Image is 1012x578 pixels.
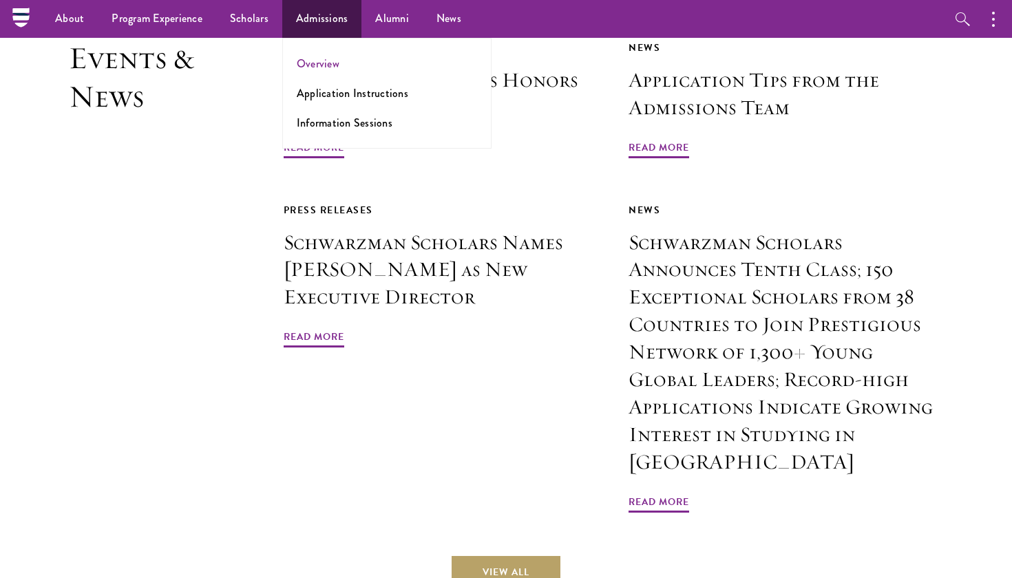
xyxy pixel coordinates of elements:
[629,229,943,476] h3: Schwarzman Scholars Announces Tenth Class; 150 Exceptional Scholars from 38 Countries to Join Pre...
[284,139,344,160] span: Read More
[629,67,943,122] h3: Application Tips from the Admissions Team
[297,85,408,101] a: Application Instructions
[629,39,943,160] a: News Application Tips from the Admissions Team Read More
[284,202,598,219] div: Press Releases
[297,56,339,72] a: Overview
[629,39,943,56] div: News
[284,328,344,350] span: Read More
[284,202,598,350] a: Press Releases Schwarzman Scholars Names [PERSON_NAME] as New Executive Director Read More
[629,139,689,160] span: Read More
[629,202,943,515] a: News Schwarzman Scholars Announces Tenth Class; 150 Exceptional Scholars from 38 Countries to Joi...
[629,202,943,219] div: News
[297,115,392,131] a: Information Sessions
[629,493,689,515] span: Read More
[69,39,215,515] h2: Events & News
[284,229,598,312] h3: Schwarzman Scholars Names [PERSON_NAME] as New Executive Director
